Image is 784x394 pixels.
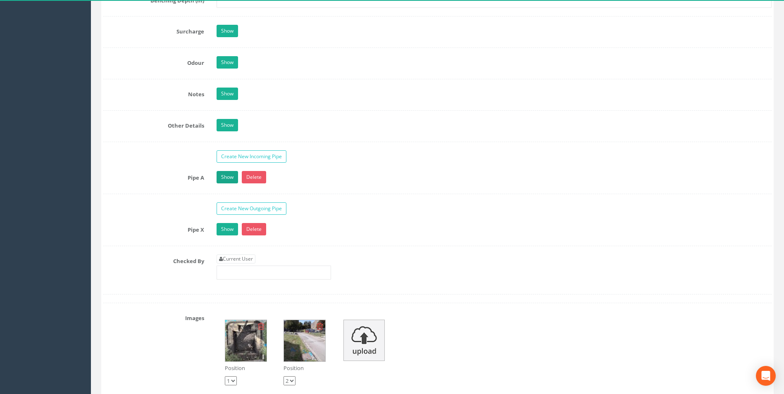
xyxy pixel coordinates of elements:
[217,150,286,163] a: Create New Incoming Pipe
[97,88,210,98] label: Notes
[225,320,267,361] img: f6f7d319-8743-05ef-6a23-9a70a198eef8_2a4a0168-a75c-0f3f-3ffb-8c8942b470f9_thumb.jpg
[97,254,210,265] label: Checked By
[225,364,267,372] p: Position
[756,366,776,386] div: Open Intercom Messenger
[284,364,326,372] p: Position
[217,254,255,263] a: Current User
[97,25,210,36] label: Surcharge
[217,119,238,131] a: Show
[217,25,238,37] a: Show
[242,171,266,183] a: Delete
[97,223,210,234] label: Pipe X
[217,171,238,183] a: Show
[343,320,385,361] img: upload_icon.png
[284,320,325,361] img: f6f7d319-8743-05ef-6a23-9a70a198eef8_28eae27b-9595-e4c2-dd2c-c3a15b887141_thumb.jpg
[217,202,286,215] a: Create New Outgoing Pipe
[217,88,238,100] a: Show
[242,223,266,235] a: Delete
[97,171,210,182] label: Pipe A
[97,311,210,322] label: Images
[97,56,210,67] label: Odour
[217,223,238,235] a: Show
[97,119,210,130] label: Other Details
[217,56,238,69] a: Show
